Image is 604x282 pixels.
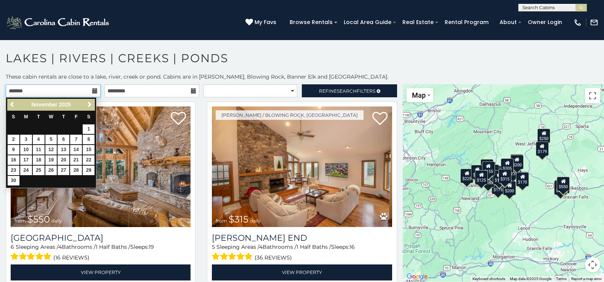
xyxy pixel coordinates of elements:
div: $315 [498,169,511,183]
a: 25 [33,166,45,175]
a: About [496,16,521,28]
a: 17 [20,155,32,165]
a: Add to favorites [372,111,388,127]
span: Map data ©2025 Google [510,277,551,281]
a: 19 [45,155,57,165]
div: $200 [503,180,516,195]
a: Lake Haven Lodge from $550 daily [11,106,191,227]
a: Local Area Guide [340,16,395,28]
img: phone-regular-white.png [574,18,582,27]
a: 27 [58,166,69,175]
div: $175 [492,179,505,194]
a: 20 [58,155,69,165]
a: 10 [20,145,32,155]
a: Rental Program [441,16,492,28]
a: Owner Login [524,16,566,28]
span: from [14,218,26,224]
a: 16 [8,155,19,165]
img: Moss End [212,106,392,227]
a: 24 [20,166,32,175]
span: Search [337,88,357,94]
button: Change map style [407,88,433,102]
h3: Moss End [212,233,392,243]
span: Tuesday [37,114,40,119]
a: Terms (opens in new tab) [556,277,567,281]
span: Sunday [12,114,15,119]
div: $250 [537,128,550,143]
div: $225 [460,169,473,183]
div: $200 [511,155,524,169]
a: Next [85,100,94,110]
span: $315 [229,214,248,225]
a: [PERSON_NAME] End [212,233,392,243]
span: Monday [24,114,28,119]
span: 4 [58,243,62,250]
div: Sleeping Areas / Bathrooms / Sleeps: [212,243,392,263]
span: $550 [27,214,50,225]
a: 4 [33,135,45,144]
span: Refine Filters [319,88,375,94]
img: Lake Haven Lodge [11,106,191,227]
span: daily [250,218,261,224]
span: 5 [212,243,215,250]
a: Open this area in Google Maps (opens a new window) [405,272,430,282]
a: 2 [8,135,19,144]
span: November [31,102,57,108]
span: from [216,218,227,224]
div: $550 [557,176,570,191]
div: $270 [554,180,567,195]
a: Previous [8,100,18,110]
a: [GEOGRAPHIC_DATA] [11,233,191,243]
a: 21 [70,155,82,165]
a: Report a map error [571,277,602,281]
span: (16 reviews) [53,253,90,263]
img: Google [405,272,430,282]
a: 30 [8,176,19,185]
h3: Lake Haven Lodge [11,233,191,243]
a: 18 [33,155,45,165]
a: 23 [8,166,19,175]
div: $125 [475,170,488,185]
span: 19 [149,243,154,250]
span: Saturday [87,114,90,119]
span: Wednesday [49,114,53,119]
a: 13 [58,145,69,155]
a: 11 [33,145,45,155]
span: 1 Half Baths / [296,243,331,250]
div: $305 [481,159,493,173]
a: 22 [83,155,95,165]
span: My Favs [255,18,276,26]
div: $235 [506,163,519,178]
span: Thursday [62,114,65,119]
div: $180 [482,172,495,187]
a: My Favs [245,18,278,27]
span: 16 [349,243,355,250]
a: Browse Rentals [286,16,336,28]
button: Toggle fullscreen view [585,88,600,103]
div: $235 [510,154,523,169]
a: 9 [8,145,19,155]
a: Moss End from $315 daily [212,106,392,227]
span: Next [87,102,93,108]
span: Map [412,91,426,99]
a: 29 [83,166,95,175]
span: Previous [10,102,16,108]
a: View Property [212,264,392,280]
span: 6 [11,243,14,250]
a: 8 [83,135,95,144]
a: 6 [58,135,69,144]
a: [PERSON_NAME] / Blowing Rock, [GEOGRAPHIC_DATA] [216,110,364,120]
a: 5 [45,135,57,144]
span: 1 Half Baths / [96,243,130,250]
div: $205 [501,158,514,172]
button: Keyboard shortcuts [473,276,505,282]
a: 7 [70,135,82,144]
span: (36 reviews) [255,253,292,263]
div: $155 [482,161,495,176]
div: Sleeping Areas / Bathrooms / Sleeps: [11,243,191,263]
a: 1 [83,124,95,134]
div: $200 [471,164,484,179]
a: 26 [45,166,57,175]
span: Friday [75,114,78,119]
a: 28 [70,166,82,175]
